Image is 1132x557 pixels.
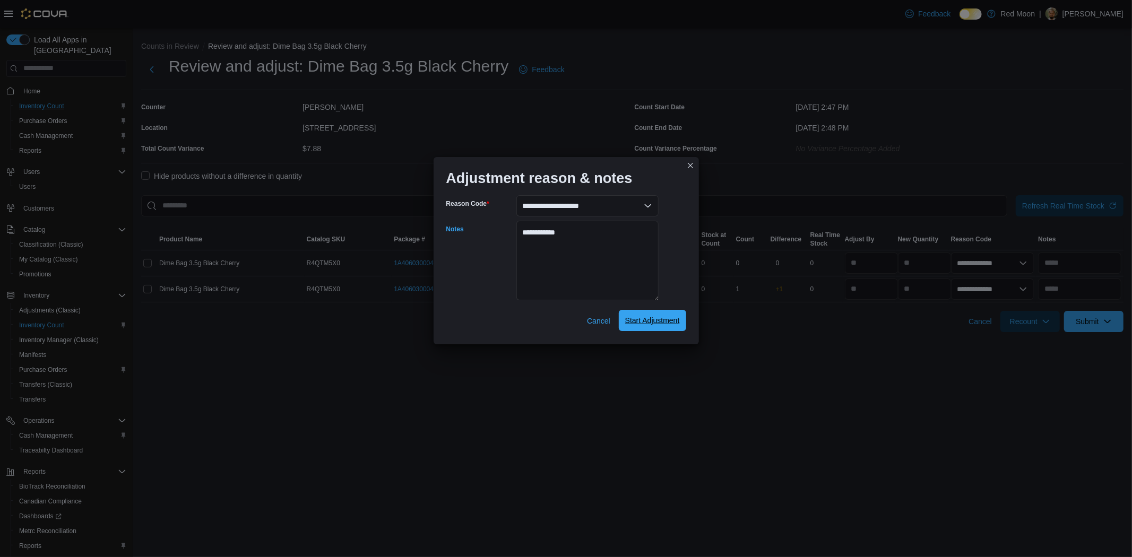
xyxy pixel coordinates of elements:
span: Cancel [587,316,610,326]
label: Notes [446,225,464,233]
button: Cancel [583,310,615,332]
span: Start Adjustment [625,315,680,326]
button: Start Adjustment [619,310,686,331]
button: Closes this modal window [684,159,697,172]
label: Reason Code [446,199,489,208]
h1: Adjustment reason & notes [446,170,633,187]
